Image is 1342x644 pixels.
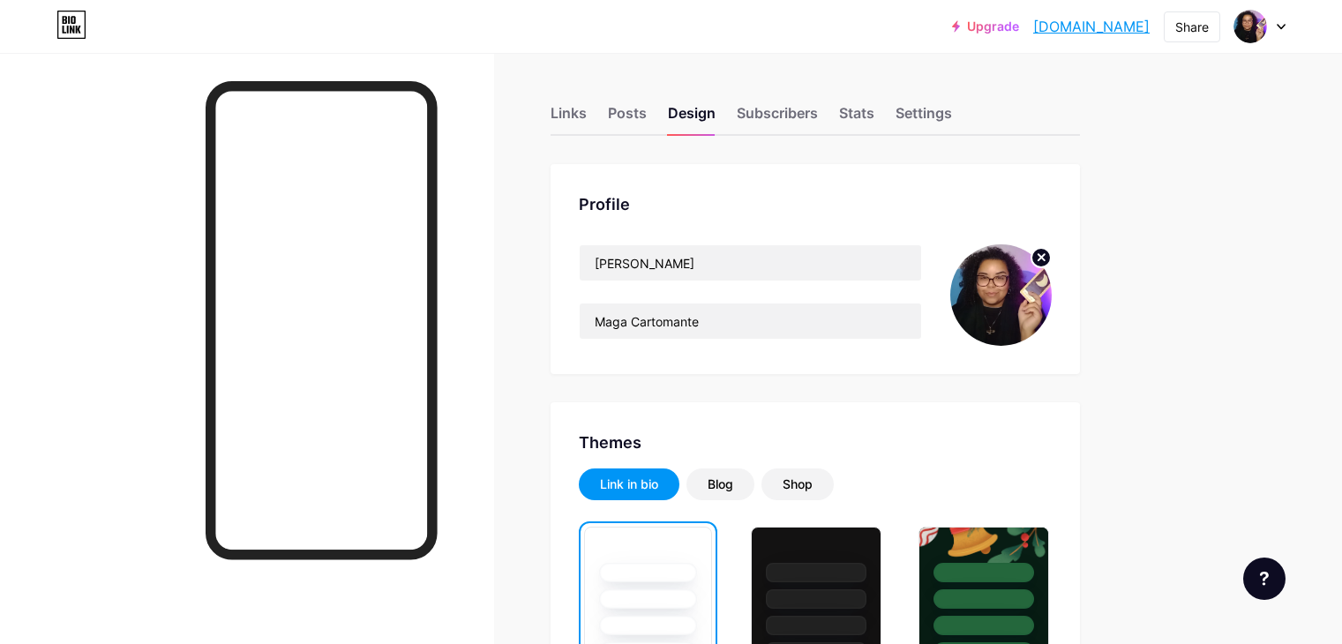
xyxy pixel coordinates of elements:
img: nudespertar [1233,10,1267,43]
div: Settings [896,102,952,134]
div: Themes [579,431,1052,454]
a: Upgrade [952,19,1019,34]
img: nudespertar [950,244,1052,346]
div: Share [1175,18,1209,36]
div: Link in bio [600,476,658,493]
div: Shop [783,476,813,493]
div: Blog [708,476,733,493]
div: Profile [579,192,1052,216]
div: Links [551,102,587,134]
div: Design [668,102,716,134]
input: Name [580,245,921,281]
div: Posts [608,102,647,134]
div: Subscribers [737,102,818,134]
a: [DOMAIN_NAME] [1033,16,1150,37]
input: Bio [580,303,921,339]
div: Stats [839,102,874,134]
